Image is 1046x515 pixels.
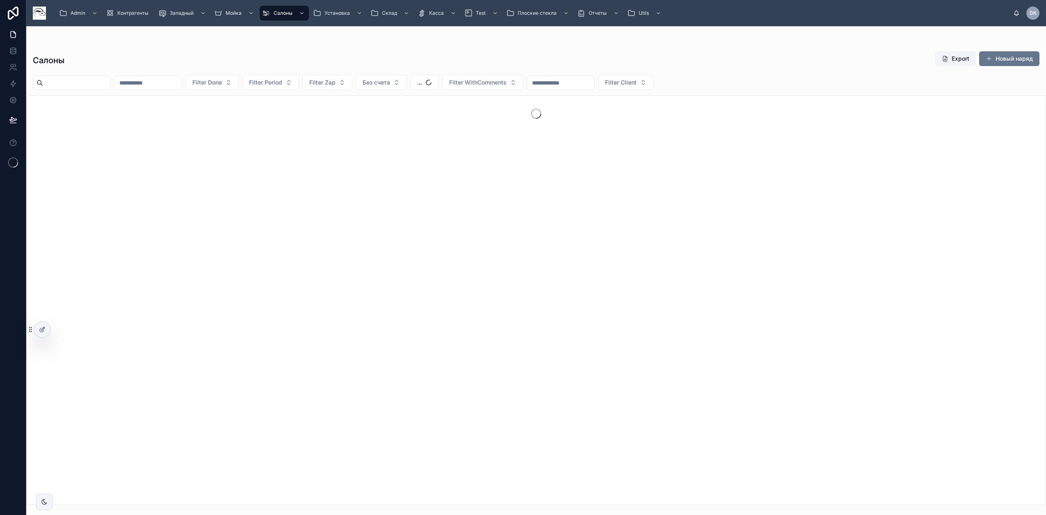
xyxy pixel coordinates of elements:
a: Салоны [260,6,309,21]
a: Admin [57,6,102,21]
a: Склад [368,6,413,21]
button: Select Button [302,75,352,90]
h1: Салоны [33,55,64,66]
span: Касса [429,10,444,16]
span: Склад [382,10,397,16]
a: Utils [625,6,665,21]
button: Select Button [598,75,653,90]
a: Отчеты [575,6,623,21]
span: Установка [324,10,350,16]
button: Select Button [242,75,299,90]
span: Мойка [226,10,242,16]
span: ... [417,78,422,87]
span: Admin [71,10,85,16]
span: Test [476,10,486,16]
a: Плоские стекла [504,6,573,21]
button: Select Button [356,75,407,90]
div: scrollable content [53,4,1013,22]
a: Test [462,6,502,21]
a: Мойка [212,6,258,21]
span: Салоны [274,10,292,16]
a: Касса [415,6,460,21]
button: Select Button [185,75,239,90]
span: Utils [639,10,649,16]
span: Filter Period [249,78,282,87]
a: Установка [311,6,366,21]
span: Filter Zap [309,78,336,87]
span: Filter Done [192,78,222,87]
span: DK [1030,10,1037,16]
button: Export [935,51,976,66]
a: Западный [156,6,210,21]
span: Контрагенты [117,10,148,16]
button: Новый наряд [979,51,1039,66]
span: Filter Client [605,78,637,87]
button: Select Button [442,75,523,90]
span: Filter WithComments [449,78,507,87]
a: Контрагенты [103,6,154,21]
img: App logo [33,7,46,20]
span: Плоские стекла [518,10,557,16]
span: Отчеты [589,10,607,16]
span: Без счета [363,78,390,87]
span: Западный [170,10,194,16]
button: Select Button [410,75,439,90]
